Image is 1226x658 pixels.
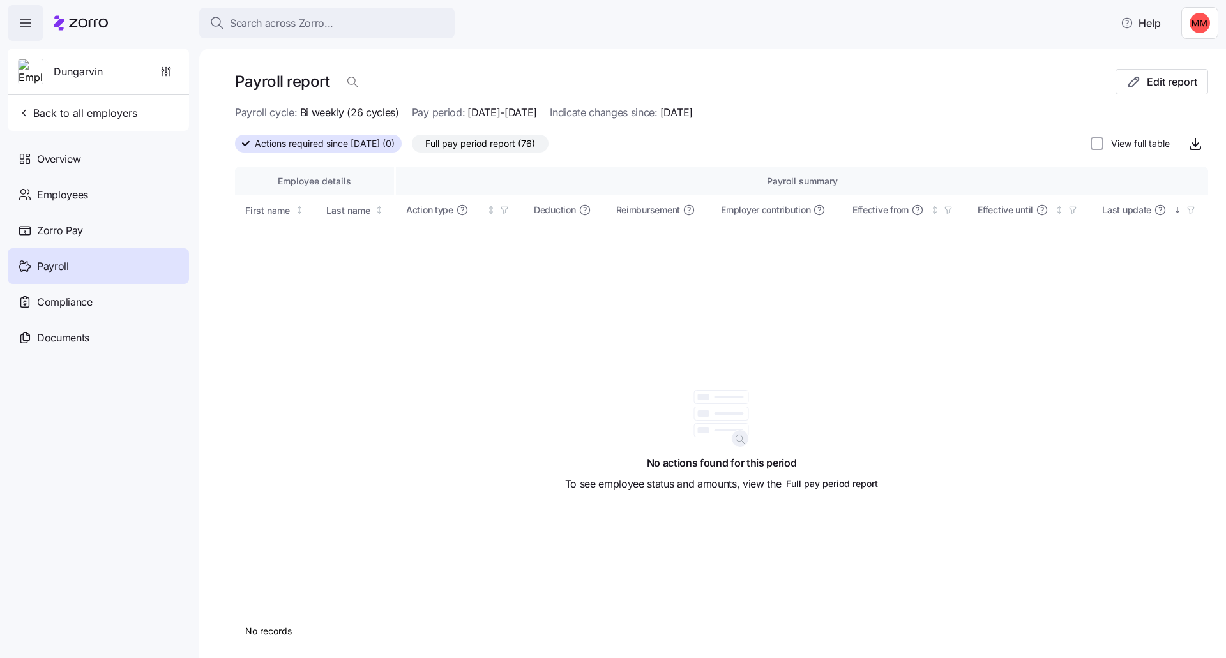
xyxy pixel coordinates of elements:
[406,174,1198,188] div: Payroll summary
[8,248,189,284] a: Payroll
[37,223,83,239] span: Zorro Pay
[8,213,189,248] a: Zorro Pay
[255,135,395,152] span: Actions required since [DATE] (0)
[235,71,329,91] h1: Payroll report
[375,206,384,214] div: Not sorted
[13,100,142,126] button: Back to all employers
[786,477,878,490] span: Full pay period report
[1121,15,1161,31] span: Help
[721,204,810,216] span: Employer contribution
[550,105,658,121] span: Indicate changes since:
[534,204,575,216] span: Deduction
[660,105,693,121] span: [DATE]
[978,204,1033,216] span: Effective until
[967,195,1092,225] th: Effective untilNot sorted
[300,105,399,121] span: Bi weekly (26 cycles)
[199,8,455,38] button: Search across Zorro...
[647,442,797,471] span: No actions found for this period
[1190,13,1210,33] img: 7a060d5ab7c816cbe467fdbf4fb73b89
[54,64,103,80] span: Dungarvin
[8,320,189,355] a: Documents
[1102,204,1151,216] span: Last update
[1103,137,1170,150] label: View full table
[1110,10,1171,36] button: Help
[235,195,316,225] th: First nameNot sorted
[1173,206,1182,214] div: Sorted descending
[8,141,189,177] a: Overview
[467,105,537,121] span: [DATE]-[DATE]
[316,195,396,225] th: Last nameNot sorted
[8,284,189,320] a: Compliance
[786,476,878,492] button: Full pay period report
[616,204,680,216] span: Reimbursement
[1055,206,1064,214] div: Not sorted
[852,204,909,216] span: Effective from
[326,204,373,218] div: Last name
[230,15,333,31] span: Search across Zorro...
[930,206,939,214] div: Not sorted
[412,105,465,121] span: Pay period:
[565,476,782,492] span: To see employee status and amounts, view the
[842,195,967,225] th: Effective fromNot sorted
[235,105,298,121] span: Payroll cycle:
[37,294,93,310] span: Compliance
[37,330,89,346] span: Documents
[406,204,453,216] span: Action type
[19,59,43,85] img: Employer logo
[245,625,1198,638] div: No records
[37,258,69,274] span: Payroll
[18,105,137,121] span: Back to all employers
[1116,69,1208,94] button: Edit report
[1092,195,1208,225] th: Last updateSorted descending
[295,206,304,214] div: Not sorted
[245,204,292,218] div: First name
[425,135,535,152] span: Full pay period report (76)
[396,195,524,225] th: Action typeNot sorted
[245,174,384,188] div: Employee details
[8,177,189,213] a: Employees
[487,206,496,214] div: Not sorted
[37,151,80,167] span: Overview
[1147,74,1197,89] span: Edit report
[37,187,88,203] span: Employees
